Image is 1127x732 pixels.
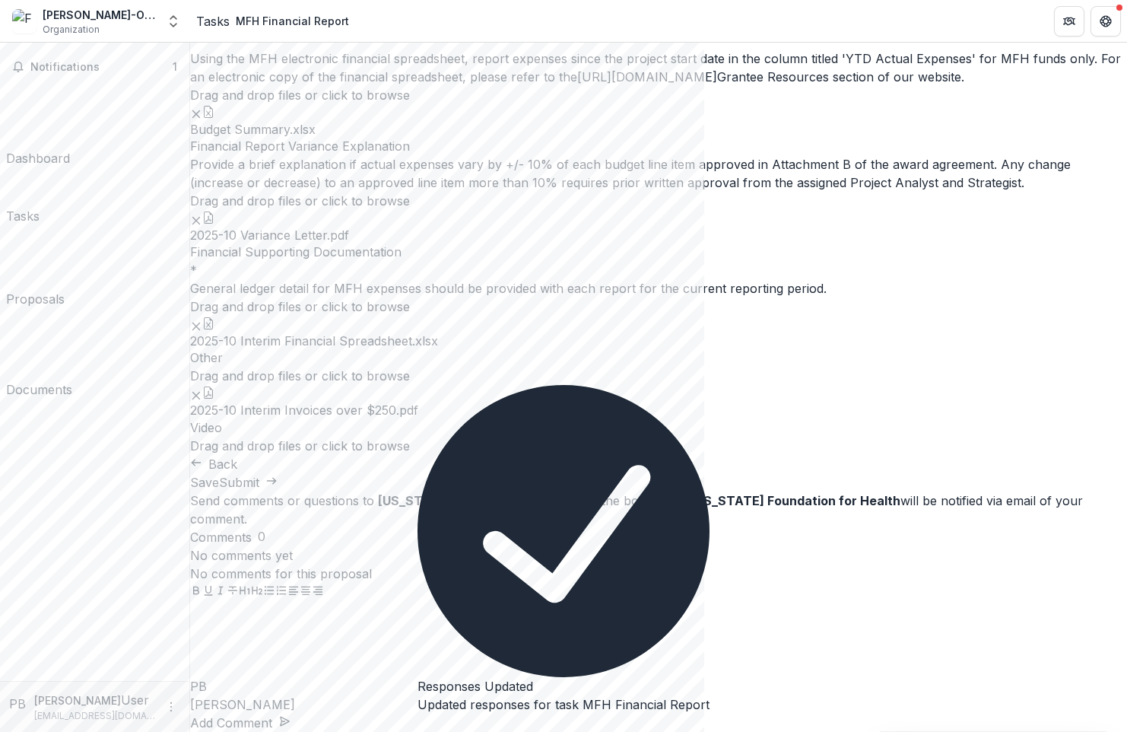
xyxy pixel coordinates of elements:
p: [PERSON_NAME] [34,692,121,708]
span: click to browse [322,368,410,384]
button: Notifications1 [6,55,183,79]
button: Italicize [214,584,227,597]
p: Drag and drop files or [190,298,410,316]
span: click to browse [322,438,410,454]
button: Add Comment [190,714,290,732]
button: Align Center [300,584,312,597]
div: Paige Behm [9,695,28,713]
img: Freeman-Oak Hill Health System [12,9,37,33]
div: Paige Behm [190,677,1127,695]
span: Budget Summary.xlsx [190,123,316,137]
div: Remove FileBudget Summary.xlsx [190,104,316,137]
div: Provide a brief explanation if actual expenses vary by +/- 10% of each budget line item approved ... [190,155,1127,192]
a: Tasks [196,12,230,30]
span: Organization [43,23,100,37]
div: General ledger detail for MFH expenses should be provided with each report for the current report... [190,279,1127,298]
button: Strike [227,584,239,597]
button: Bold [190,584,202,597]
p: [PERSON_NAME] [190,695,1127,714]
span: click to browse [322,299,410,314]
p: Financial Supporting Documentation [190,243,1127,261]
p: [EMAIL_ADDRESS][DOMAIN_NAME] [34,709,156,723]
button: Align Right [312,584,324,597]
div: Send comments or questions to in the box below. will be notified via email of your comment. [190,492,1127,528]
div: Using the MFH electronic financial spreadsheet, report expenses since the project start date in t... [190,49,1127,86]
span: 0 [258,530,265,544]
strong: [US_STATE] Foundation for Health [690,493,900,508]
p: No comments yet [190,546,1127,565]
button: Ordered List [275,584,287,597]
h2: Comments [190,528,252,546]
strong: [US_STATE] Foundation for Health [378,493,588,508]
p: Financial Report Variance Explanation [190,137,1127,155]
div: Documents [6,380,72,399]
div: Remove File2025-10 Interim Invoices over $250.pdf [190,385,418,418]
button: Remove File [190,385,202,403]
button: Partners [1054,6,1084,37]
a: Tasks [6,173,40,225]
button: Submit [219,473,278,492]
button: Remove File [190,316,202,334]
p: No comments for this proposal [190,565,1127,583]
button: Save [190,473,219,492]
button: Heading 2 [251,584,263,597]
span: Notifications [30,61,173,74]
p: Drag and drop files or [190,437,410,455]
p: Other [190,348,1127,367]
p: User [121,691,149,709]
button: Remove File [190,210,202,228]
p: Drag and drop files or [190,192,410,210]
span: 2025-10 Interim Invoices over $250.pdf [190,403,418,418]
div: Dashboard [6,149,70,167]
button: Get Help [1090,6,1121,37]
span: click to browse [322,88,410,103]
button: Open entity switcher [163,6,184,37]
a: Dashboard [6,85,70,167]
p: Video [190,419,1127,437]
div: Tasks [6,207,40,225]
p: Drag and drop files or [190,86,410,104]
div: Proposals [6,290,65,308]
span: click to browse [322,193,410,208]
a: Documents [6,314,72,399]
span: 1 [173,60,177,73]
button: Back [190,455,237,473]
div: Remove File2025-10 Variance Letter.pdf [190,210,349,243]
nav: breadcrumb [196,10,355,32]
button: More [162,698,180,716]
button: Underline [202,584,214,597]
a: [URL][DOMAIN_NAME] [577,69,717,84]
a: Proposals [6,231,65,308]
button: Heading 1 [239,584,251,597]
div: MFH Financial Report [236,13,349,29]
span: 2025-10 Interim Financial Spreadsheet.xlsx [190,334,438,348]
button: Remove File [190,104,202,123]
div: [PERSON_NAME]-Oak Hill Health System [43,7,157,23]
div: Remove File2025-10 Interim Financial Spreadsheet.xlsx [190,316,438,348]
span: 2025-10 Variance Letter.pdf [190,228,349,243]
button: Bullet List [263,584,275,597]
p: Drag and drop files or [190,367,410,385]
button: Align Left [287,584,300,597]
